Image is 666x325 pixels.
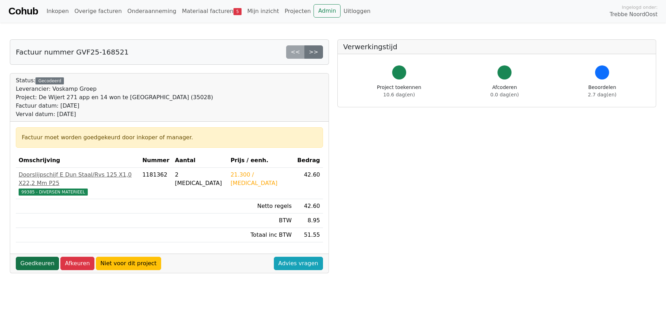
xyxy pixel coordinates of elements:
div: Project toekennen [377,84,421,98]
a: Inkopen [44,4,71,18]
a: Niet voor dit project [96,257,161,270]
th: Omschrijving [16,153,139,168]
td: 8.95 [295,214,323,228]
a: >> [304,45,323,59]
span: 2.7 dag(en) [588,92,616,97]
div: Factuur moet worden goedgekeurd door inkoper of manager. [22,133,317,142]
a: Advies vragen [274,257,323,270]
td: Netto regels [228,199,295,214]
th: Aantal [172,153,228,168]
a: Mijn inzicht [244,4,282,18]
h5: Factuur nummer GVF25-168521 [16,48,129,56]
a: Projecten [282,4,314,18]
a: Admin [314,4,341,18]
div: Leverancier: Voskamp Groep [16,85,213,93]
div: Status: [16,76,213,119]
td: Totaal inc BTW [228,228,295,242]
span: Ingelogd onder: [622,4,658,11]
a: Materiaal facturen5 [179,4,244,18]
span: Trebbe NoordOost [610,11,658,19]
div: Factuur datum: [DATE] [16,102,213,110]
a: Doorslijpschijf E Dun Staal/Rvs 125 X1,0 X22,2 Mm P2599385 - DIVERSEN MATERIEEL [19,171,137,196]
div: 21.300 / [MEDICAL_DATA] [231,171,292,187]
td: 42.60 [295,168,323,199]
div: 2 [MEDICAL_DATA] [175,171,225,187]
div: Gecodeerd [35,77,64,84]
div: Doorslijpschijf E Dun Staal/Rvs 125 X1,0 X22,2 Mm P25 [19,171,137,187]
div: Afcoderen [490,84,519,98]
span: 99385 - DIVERSEN MATERIEEL [19,189,88,196]
div: Beoordelen [588,84,616,98]
div: Project: De Wijert 271 app en 14 won te [GEOGRAPHIC_DATA] (35028) [16,93,213,102]
div: Verval datum: [DATE] [16,110,213,119]
a: Cohub [8,3,38,20]
td: 42.60 [295,199,323,214]
a: Onderaanneming [125,4,179,18]
a: Goedkeuren [16,257,59,270]
th: Nummer [139,153,172,168]
td: 51.55 [295,228,323,242]
td: BTW [228,214,295,228]
a: Uitloggen [341,4,373,18]
h5: Verwerkingstijd [343,43,651,51]
span: 10.6 dag(en) [383,92,415,97]
span: 0.0 dag(en) [490,92,519,97]
th: Bedrag [295,153,323,168]
a: Overige facturen [72,4,125,18]
a: Afkeuren [60,257,94,270]
td: 1181362 [139,168,172,199]
th: Prijs / eenh. [228,153,295,168]
span: 5 [233,8,242,15]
